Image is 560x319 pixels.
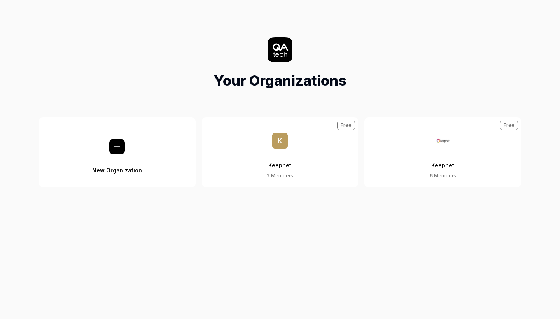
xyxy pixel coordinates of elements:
[39,117,196,187] button: New Organization
[500,121,518,130] div: Free
[337,121,355,130] div: Free
[92,154,142,174] div: New Organization
[213,70,346,91] h1: Your Organizations
[430,172,456,179] div: Members
[430,173,433,179] span: 6
[431,149,454,172] div: Keepnet
[435,133,451,149] img: Keepnet Logo
[267,173,270,179] span: 2
[202,117,359,187] button: KKeepnet2 MembersFree
[268,149,291,172] div: Keepnet
[364,117,521,187] a: Keepnet LogoKeepnet6 MembersFree
[267,172,293,179] div: Members
[364,117,521,187] button: Keepnet6 MembersFree
[272,133,288,149] span: K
